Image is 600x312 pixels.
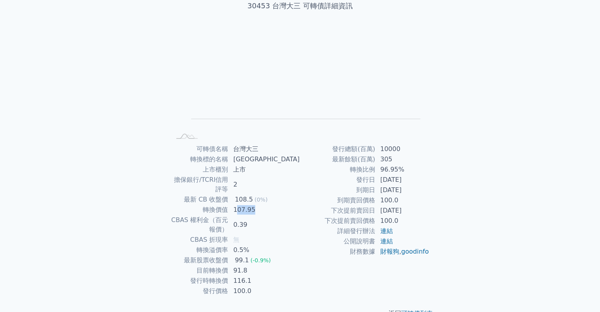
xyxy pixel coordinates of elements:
[171,144,229,154] td: 可轉債名稱
[171,154,229,164] td: 轉換標的名稱
[561,274,600,312] iframe: Chat Widget
[300,216,376,226] td: 下次提前賣回價格
[376,216,430,226] td: 100.0
[300,144,376,154] td: 發行總額(百萬)
[376,206,430,216] td: [DATE]
[184,36,421,131] g: Chart
[171,286,229,296] td: 發行價格
[171,265,229,276] td: 目前轉換價
[171,245,229,255] td: 轉換溢價率
[228,205,300,215] td: 107.95
[171,215,229,235] td: CBAS 權利金（百元報價）
[228,215,300,235] td: 0.39
[171,255,229,265] td: 最新股票收盤價
[300,154,376,164] td: 最新餘額(百萬)
[561,274,600,312] div: 聊天小工具
[300,164,376,175] td: 轉換比例
[300,185,376,195] td: 到期日
[171,205,229,215] td: 轉換價值
[228,144,300,154] td: 台灣大三
[254,196,267,203] span: (0%)
[376,247,430,257] td: ,
[380,237,393,245] a: 連結
[376,195,430,206] td: 100.0
[300,175,376,185] td: 發行日
[228,175,300,194] td: 2
[233,256,250,265] div: 99.1
[228,245,300,255] td: 0.5%
[171,276,229,286] td: 發行時轉換價
[228,276,300,286] td: 116.1
[376,164,430,175] td: 96.95%
[228,286,300,296] td: 100.0
[376,175,430,185] td: [DATE]
[250,257,271,263] span: (-0.9%)
[233,236,239,243] span: 無
[161,0,439,11] h1: 30453 台灣大三 可轉債詳細資訊
[380,227,393,235] a: 連結
[300,206,376,216] td: 下次提前賣回日
[228,154,300,164] td: [GEOGRAPHIC_DATA]
[376,185,430,195] td: [DATE]
[300,236,376,247] td: 公開說明書
[300,195,376,206] td: 到期賣回價格
[300,226,376,236] td: 詳細發行辦法
[228,164,300,175] td: 上市
[233,195,254,204] div: 108.5
[171,164,229,175] td: 上市櫃別
[401,248,429,255] a: goodinfo
[228,265,300,276] td: 91.8
[171,235,229,245] td: CBAS 折現率
[171,175,229,194] td: 擔保銀行/TCRI信用評等
[376,154,430,164] td: 305
[380,248,399,255] a: 財報狗
[171,194,229,205] td: 最新 CB 收盤價
[300,247,376,257] td: 財務數據
[376,144,430,154] td: 10000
